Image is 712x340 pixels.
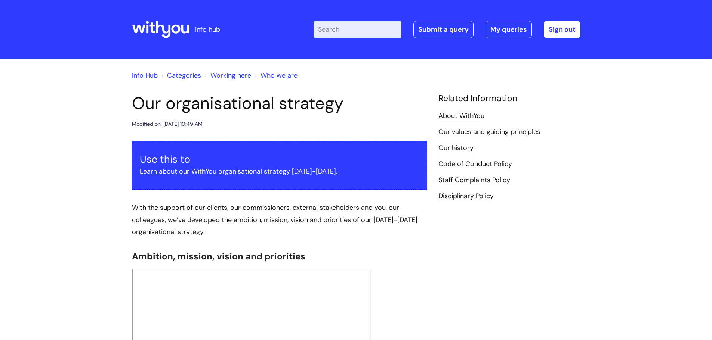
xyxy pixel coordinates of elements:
[314,21,401,38] input: Search
[438,111,484,121] a: About WithYou
[438,127,540,137] a: Our values and guiding principles
[486,21,532,38] a: My queries
[413,21,474,38] a: Submit a query
[544,21,580,38] a: Sign out
[195,24,220,35] p: info hub
[314,21,580,38] div: | -
[132,71,158,80] a: Info Hub
[438,93,580,104] h4: Related Information
[261,71,298,80] a: Who we are
[438,175,510,185] a: Staff Complaints Policy
[132,250,305,262] span: Ambition, mission, vision and priorities
[132,202,427,238] p: With the support of our clients, our commissioners, external stakeholders and you, our colleagues...
[438,143,474,153] a: Our history
[438,191,494,201] a: Disciplinary Policy
[167,71,201,80] a: Categories
[132,119,203,129] div: Modified on: [DATE] 10:49 AM
[140,165,419,177] p: Learn about our WithYou organisational strategy [DATE]-[DATE].
[210,71,251,80] a: Working here
[140,153,419,165] h3: Use this to
[160,69,201,81] li: Solution home
[203,69,251,81] li: Working here
[132,93,427,113] h1: Our organisational strategy
[253,69,298,81] li: Who we are
[438,159,512,169] a: Code of Conduct Policy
